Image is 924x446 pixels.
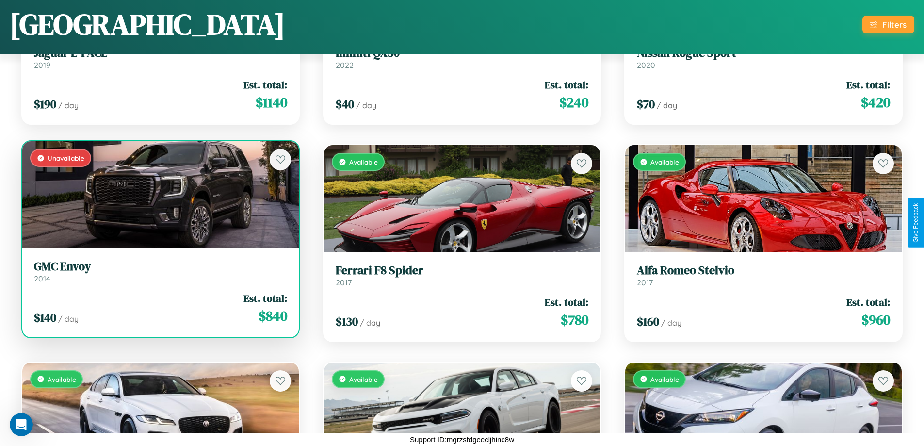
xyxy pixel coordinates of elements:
[360,318,380,328] span: / day
[862,16,914,33] button: Filters
[559,93,588,112] span: $ 240
[336,60,354,70] span: 2022
[912,203,919,243] div: Give Feedback
[34,310,56,326] span: $ 140
[336,278,352,287] span: 2017
[259,306,287,326] span: $ 840
[336,46,589,70] a: Infiniti QX502022
[349,375,378,383] span: Available
[336,96,354,112] span: $ 40
[356,100,376,110] span: / day
[846,78,890,92] span: Est. total:
[545,78,588,92] span: Est. total:
[661,318,681,328] span: / day
[48,154,84,162] span: Unavailable
[34,260,287,274] h3: GMC Envoy
[846,295,890,309] span: Est. total:
[637,314,659,330] span: $ 160
[336,264,589,287] a: Ferrari F8 Spider2017
[243,291,287,305] span: Est. total:
[637,96,655,112] span: $ 70
[657,100,677,110] span: / day
[10,4,285,44] h1: [GEOGRAPHIC_DATA]
[34,60,50,70] span: 2019
[637,264,890,278] h3: Alfa Romeo Stelvio
[637,46,890,70] a: Nissan Rogue Sport2020
[10,413,33,436] iframe: Intercom live chat
[637,278,653,287] span: 2017
[861,93,890,112] span: $ 420
[410,433,514,446] p: Support ID: mgrzsfdgeecljhinc8w
[336,314,358,330] span: $ 130
[336,264,589,278] h3: Ferrari F8 Spider
[256,93,287,112] span: $ 1140
[882,19,907,30] div: Filters
[650,158,679,166] span: Available
[637,264,890,287] a: Alfa Romeo Stelvio2017
[48,375,76,383] span: Available
[861,310,890,330] span: $ 960
[34,260,287,283] a: GMC Envoy2014
[243,78,287,92] span: Est. total:
[34,46,287,70] a: Jaguar E-PACE2019
[58,100,79,110] span: / day
[349,158,378,166] span: Available
[545,295,588,309] span: Est. total:
[561,310,588,330] span: $ 780
[650,375,679,383] span: Available
[58,314,79,324] span: / day
[34,274,50,283] span: 2014
[34,96,56,112] span: $ 190
[637,60,655,70] span: 2020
